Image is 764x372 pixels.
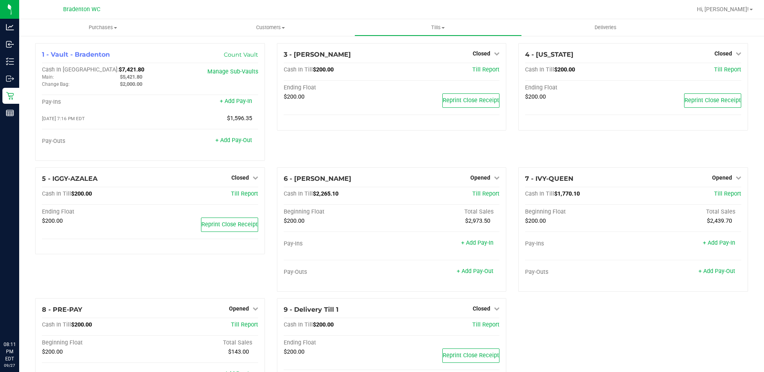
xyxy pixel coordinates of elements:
[42,348,63,355] span: $200.00
[525,175,573,182] span: 7 - IVY-QUEEN
[284,175,351,182] span: 6 - [PERSON_NAME]
[442,348,499,363] button: Reprint Close Receipt
[703,239,735,246] a: + Add Pay-In
[284,66,313,73] span: Cash In Till
[224,51,258,58] a: Count Vault
[42,66,119,73] span: Cash In [GEOGRAPHIC_DATA]:
[284,84,392,91] div: Ending Float
[522,19,689,36] a: Deliveries
[473,50,490,57] span: Closed
[201,218,258,232] button: Reprint Close Receipt
[207,68,258,75] a: Manage Sub-Vaults
[714,190,741,197] a: Till Report
[525,240,633,247] div: Pay-Ins
[470,174,490,181] span: Opened
[119,66,144,73] span: $7,421.80
[231,190,258,197] a: Till Report
[525,269,633,276] div: Pay-Outs
[187,24,354,31] span: Customers
[472,66,499,73] a: Till Report
[42,190,71,197] span: Cash In Till
[120,74,142,80] span: $5,421.80
[42,175,97,182] span: 5 - IGGY-AZALEA
[355,24,521,31] span: Tills
[461,239,493,246] a: + Add Pay-In
[284,190,313,197] span: Cash In Till
[6,92,14,100] inline-svg: Retail
[231,174,249,181] span: Closed
[525,190,554,197] span: Cash In Till
[6,23,14,31] inline-svg: Analytics
[525,218,546,224] span: $200.00
[227,115,252,122] span: $1,596.35
[472,321,499,328] a: Till Report
[525,93,546,100] span: $200.00
[554,190,580,197] span: $1,770.10
[554,66,575,73] span: $200.00
[457,268,493,275] a: + Add Pay-Out
[697,6,749,12] span: Hi, [PERSON_NAME]!
[71,321,92,328] span: $200.00
[63,6,100,13] span: Bradenton WC
[6,57,14,65] inline-svg: Inventory
[71,190,92,197] span: $200.00
[19,19,187,36] a: Purchases
[684,93,741,108] button: Reprint Close Receipt
[231,321,258,328] a: Till Report
[584,24,627,31] span: Deliveries
[473,305,490,312] span: Closed
[525,208,633,216] div: Beginning Float
[42,51,110,58] span: 1 - Vault - Bradenton
[443,97,499,104] span: Reprint Close Receipt
[284,321,313,328] span: Cash In Till
[284,208,392,216] div: Beginning Float
[714,50,732,57] span: Closed
[284,218,304,224] span: $200.00
[707,218,732,224] span: $2,439.70
[284,339,392,346] div: Ending Float
[684,97,741,104] span: Reprint Close Receipt
[6,40,14,48] inline-svg: Inbound
[42,99,150,106] div: Pay-Ins
[201,221,258,228] span: Reprint Close Receipt
[284,348,304,355] span: $200.00
[525,51,573,58] span: 4 - [US_STATE]
[42,218,63,224] span: $200.00
[42,138,150,145] div: Pay-Outs
[42,339,150,346] div: Beginning Float
[42,208,150,216] div: Ending Float
[313,321,334,328] span: $200.00
[712,174,732,181] span: Opened
[392,208,499,216] div: Total Sales
[284,93,304,100] span: $200.00
[698,268,735,275] a: + Add Pay-Out
[228,348,249,355] span: $143.00
[42,81,70,87] span: Change Bag:
[525,66,554,73] span: Cash In Till
[215,137,252,144] a: + Add Pay-Out
[42,306,82,313] span: 8 - PRE-PAY
[150,339,258,346] div: Total Sales
[714,66,741,73] a: Till Report
[42,74,54,80] span: Main:
[42,321,71,328] span: Cash In Till
[284,269,392,276] div: Pay-Outs
[472,190,499,197] a: Till Report
[465,218,490,224] span: $2,973.50
[4,341,16,362] p: 08:11 PM EDT
[313,190,338,197] span: $2,265.10
[354,19,522,36] a: Tills
[6,75,14,83] inline-svg: Outbound
[187,19,354,36] a: Customers
[120,81,142,87] span: $2,000.00
[442,93,499,108] button: Reprint Close Receipt
[4,362,16,368] p: 09/27
[284,51,351,58] span: 3 - [PERSON_NAME]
